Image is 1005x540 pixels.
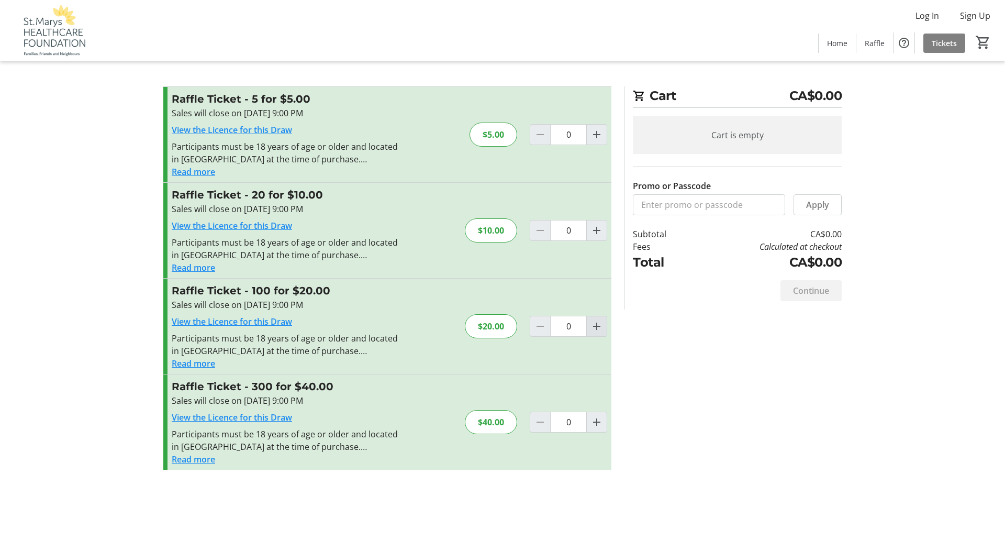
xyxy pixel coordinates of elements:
[172,299,400,311] div: Sales will close on [DATE] 9:00 PM
[465,314,517,338] div: $20.00
[907,7,947,24] button: Log In
[633,228,694,240] td: Subtotal
[172,140,400,166] div: Participants must be 18 years of age or older and located in [GEOGRAPHIC_DATA] at the time of pur...
[960,9,990,22] span: Sign Up
[172,283,400,299] h3: Raffle Ticket - 100 for $20.00
[172,453,215,466] button: Read more
[172,332,400,357] div: Participants must be 18 years of age or older and located in [GEOGRAPHIC_DATA] at the time of pur...
[633,116,842,154] div: Cart is empty
[172,428,400,453] div: Participants must be 18 years of age or older and located in [GEOGRAPHIC_DATA] at the time of pur...
[172,379,400,394] h3: Raffle Ticket - 300 for $40.00
[172,412,292,423] a: View the Licence for this Draw
[550,412,587,433] input: Raffle Ticket Quantity
[827,38,847,49] span: Home
[915,9,939,22] span: Log In
[465,410,517,434] div: $40.00
[172,394,400,407] div: Sales will close on [DATE] 9:00 PM
[550,316,587,337] input: Raffle Ticket Quantity
[550,124,587,145] input: Raffle Ticket Quantity
[587,412,607,432] button: Increment by one
[172,236,400,261] div: Participants must be 18 years of age or older and located in [GEOGRAPHIC_DATA] at the time of pur...
[633,180,711,192] label: Promo or Passcode
[465,218,517,243] div: $10.00
[587,125,607,145] button: Increment by one
[633,194,785,215] input: Enter promo or passcode
[923,34,965,53] a: Tickets
[172,220,292,232] a: View the Licence for this Draw
[952,7,999,24] button: Sign Up
[172,124,292,136] a: View the Licence for this Draw
[974,33,992,52] button: Cart
[694,240,842,253] td: Calculated at checkout
[172,203,400,215] div: Sales will close on [DATE] 9:00 PM
[587,221,607,240] button: Increment by one
[694,253,842,272] td: CA$0.00
[633,253,694,272] td: Total
[172,91,400,107] h3: Raffle Ticket - 5 for $5.00
[172,187,400,203] h3: Raffle Ticket - 20 for $10.00
[894,32,914,53] button: Help
[694,228,842,240] td: CA$0.00
[633,240,694,253] td: Fees
[172,107,400,119] div: Sales will close on [DATE] 9:00 PM
[794,194,842,215] button: Apply
[865,38,885,49] span: Raffle
[806,199,829,211] span: Apply
[819,34,856,53] a: Home
[587,316,607,336] button: Increment by one
[856,34,893,53] a: Raffle
[172,166,215,178] button: Read more
[932,38,957,49] span: Tickets
[470,123,517,147] div: $5.00
[550,220,587,241] input: Raffle Ticket Quantity
[172,261,215,274] button: Read more
[789,86,842,105] span: CA$0.00
[633,86,842,108] h2: Cart
[172,316,292,327] a: View the Licence for this Draw
[6,4,99,57] img: St. Marys Healthcare Foundation's Logo
[172,357,215,370] button: Read more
